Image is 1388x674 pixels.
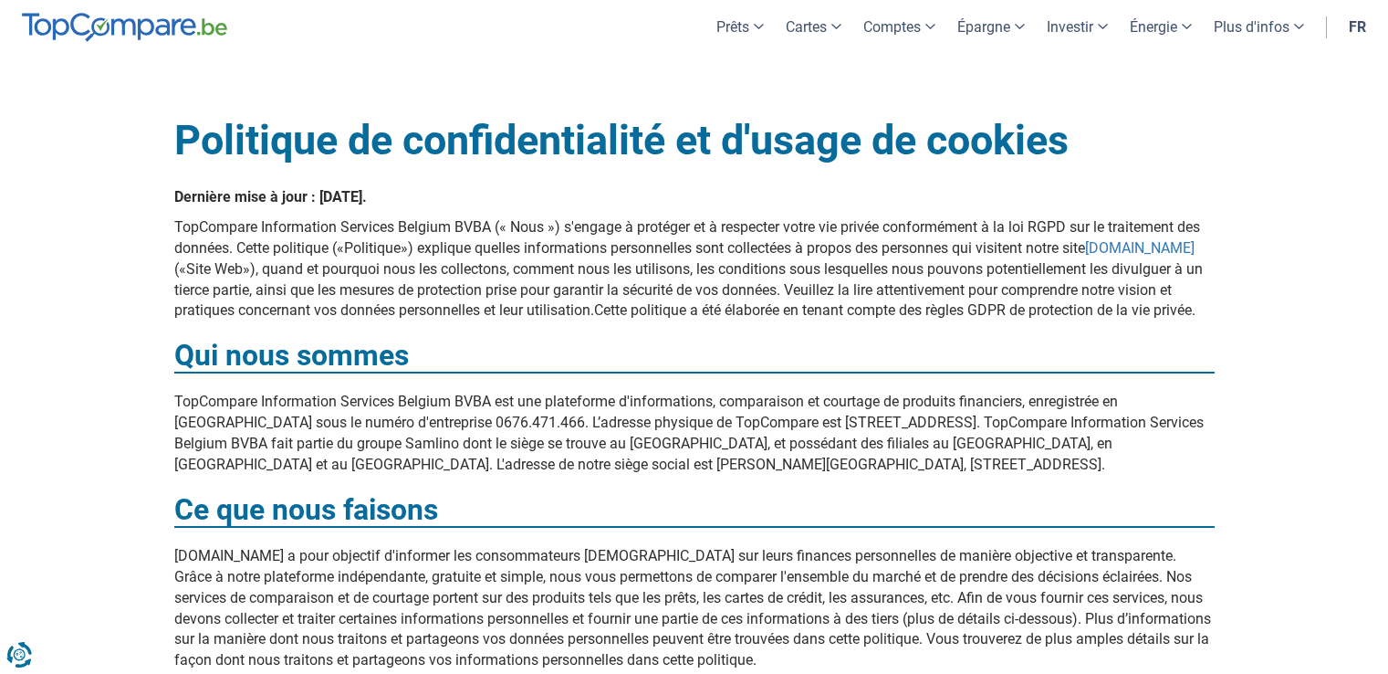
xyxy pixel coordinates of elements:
span: TopCompare Information Services Belgium BVBA est une plateforme d'informations, comparaison et co... [174,393,1118,431]
strong: Ce que nous faisons [174,492,438,527]
strong: Qui nous sommes [174,338,409,373]
img: TopCompare [22,13,227,42]
strong: Politique de confidentialité et d'usage de cookies [174,116,1069,164]
a: [DOMAIN_NAME] [1085,239,1195,257]
span: Cette politique («Politique») explique quelles informations personnelles sont collectées à propos... [174,239,1203,320]
span: Afin de vous fournir ces services, nous devons collecter et traiter certaines informations person... [174,589,1211,648]
span: TopCompare Information Services Belgium BVBA (« Nous ») s'engage à protéger et à respecter votre ... [174,218,1200,257]
span: TopCompare Information Services Belgium BVBA fait partie du groupe Samlino dont le siège se trouv... [174,414,1204,473]
span: [DOMAIN_NAME] a pour objectif d'informer les consommateurs [DEMOGRAPHIC_DATA] sur leurs finances ... [174,547,1192,606]
span: Dernière mise à jour : [DATE]. [174,188,367,205]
